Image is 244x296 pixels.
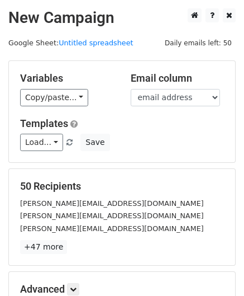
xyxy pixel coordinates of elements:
a: +47 more [20,240,67,254]
a: Load... [20,134,63,151]
h2: New Campaign [8,8,236,27]
a: Copy/paste... [20,89,88,106]
small: [PERSON_NAME][EMAIL_ADDRESS][DOMAIN_NAME] [20,224,204,233]
iframe: Chat Widget [188,242,244,296]
small: [PERSON_NAME][EMAIL_ADDRESS][DOMAIN_NAME] [20,212,204,220]
a: Untitled spreadsheet [59,39,133,47]
h5: Variables [20,72,114,84]
small: Google Sheet: [8,39,133,47]
h5: Advanced [20,283,224,295]
h5: Email column [131,72,224,84]
span: Daily emails left: 50 [161,37,236,49]
small: [PERSON_NAME][EMAIL_ADDRESS][DOMAIN_NAME] [20,199,204,208]
button: Save [80,134,109,151]
a: Daily emails left: 50 [161,39,236,47]
a: Templates [20,118,68,129]
h5: 50 Recipients [20,180,224,192]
